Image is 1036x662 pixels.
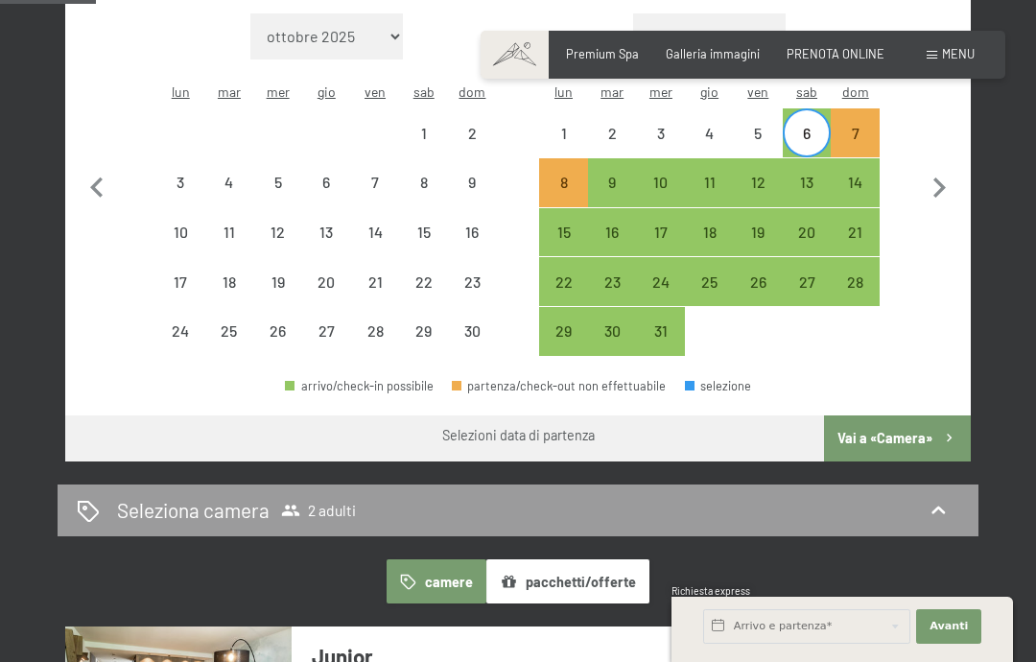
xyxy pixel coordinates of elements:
[747,83,768,100] abbr: venerdì
[639,323,684,368] div: 31
[590,225,635,270] div: 16
[588,158,637,207] div: partenza/check-out possibile
[783,108,832,157] div: partenza/check-out possibile
[253,158,302,207] div: partenza/check-out non effettuabile
[671,585,750,597] span: Richiesta express
[253,208,302,257] div: partenza/check-out non effettuabile
[207,225,252,270] div: 11
[205,158,254,207] div: partenza/check-out non effettuabile
[205,158,254,207] div: Tue Nov 04 2025
[783,257,832,306] div: partenza/check-out possibile
[253,208,302,257] div: Wed Nov 12 2025
[541,274,586,319] div: 22
[353,274,398,319] div: 21
[734,158,783,207] div: partenza/check-out possibile
[442,426,595,445] div: Selezioni data di partenza
[351,307,400,356] div: partenza/check-out non effettuabile
[588,257,637,306] div: partenza/check-out possibile
[351,158,400,207] div: partenza/check-out non effettuabile
[783,257,832,306] div: Sat Dec 27 2025
[637,108,686,157] div: Wed Dec 03 2025
[736,126,781,171] div: 5
[637,307,686,356] div: partenza/check-out possibile
[399,208,448,257] div: Sat Nov 15 2025
[253,257,302,306] div: Wed Nov 19 2025
[783,208,832,257] div: partenza/check-out possibile
[539,307,588,356] div: partenza/check-out possibile
[637,257,686,306] div: Wed Dec 24 2025
[156,208,205,257] div: partenza/check-out non effettuabile
[539,257,588,306] div: Mon Dec 22 2025
[637,257,686,306] div: partenza/check-out possibile
[685,257,734,306] div: partenza/check-out possibile
[600,83,624,100] abbr: martedì
[736,225,781,270] div: 19
[255,175,300,220] div: 5
[831,257,880,306] div: partenza/check-out possibile
[486,559,649,603] button: pacchetti/offerte
[399,108,448,157] div: Sat Nov 01 2025
[687,274,732,319] div: 25
[831,208,880,257] div: partenza/check-out possibile
[450,323,495,368] div: 30
[205,257,254,306] div: Tue Nov 18 2025
[158,323,203,368] div: 24
[539,158,588,207] div: partenza/check-out non è effettuabile, poiché non è stato raggiunto il soggiorno minimo richiesto
[452,380,667,392] div: partenza/check-out non effettuabile
[685,108,734,157] div: Thu Dec 04 2025
[539,158,588,207] div: Mon Dec 08 2025
[588,307,637,356] div: partenza/check-out possibile
[831,108,880,157] div: Sun Dec 07 2025
[401,323,446,368] div: 29
[448,307,497,356] div: partenza/check-out non effettuabile
[590,323,635,368] div: 30
[734,108,783,157] div: Fri Dec 05 2025
[353,323,398,368] div: 28
[539,307,588,356] div: Mon Dec 29 2025
[351,307,400,356] div: Fri Nov 28 2025
[785,126,830,171] div: 6
[942,46,975,61] span: Menu
[639,126,684,171] div: 3
[156,257,205,306] div: Mon Nov 17 2025
[156,307,205,356] div: partenza/check-out non effettuabile
[588,158,637,207] div: Tue Dec 09 2025
[218,83,241,100] abbr: martedì
[685,208,734,257] div: Thu Dec 18 2025
[399,307,448,356] div: partenza/check-out non effettuabile
[687,225,732,270] div: 18
[539,108,588,157] div: partenza/check-out non effettuabile
[318,83,336,100] abbr: giovedì
[413,83,435,100] abbr: sabato
[401,225,446,270] div: 15
[205,208,254,257] div: partenza/check-out non effettuabile
[588,307,637,356] div: Tue Dec 30 2025
[787,46,884,61] span: PRENOTA ONLINE
[304,274,349,319] div: 20
[399,208,448,257] div: partenza/check-out non effettuabile
[117,496,270,524] h2: Seleziona camera
[916,609,981,644] button: Avanti
[539,208,588,257] div: Mon Dec 15 2025
[588,108,637,157] div: Tue Dec 02 2025
[448,208,497,257] div: Sun Nov 16 2025
[156,208,205,257] div: Mon Nov 10 2025
[156,158,205,207] div: partenza/check-out non effettuabile
[351,158,400,207] div: Fri Nov 07 2025
[785,175,830,220] div: 13
[302,208,351,257] div: Thu Nov 13 2025
[302,257,351,306] div: Thu Nov 20 2025
[365,83,386,100] abbr: venerdì
[253,257,302,306] div: partenza/check-out non effettuabile
[541,225,586,270] div: 15
[205,307,254,356] div: partenza/check-out non effettuabile
[302,307,351,356] div: Thu Nov 27 2025
[734,208,783,257] div: Fri Dec 19 2025
[588,257,637,306] div: Tue Dec 23 2025
[637,208,686,257] div: partenza/check-out possibile
[156,257,205,306] div: partenza/check-out non effettuabile
[450,175,495,220] div: 9
[649,83,672,100] abbr: mercoledì
[156,307,205,356] div: Mon Nov 24 2025
[734,158,783,207] div: Fri Dec 12 2025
